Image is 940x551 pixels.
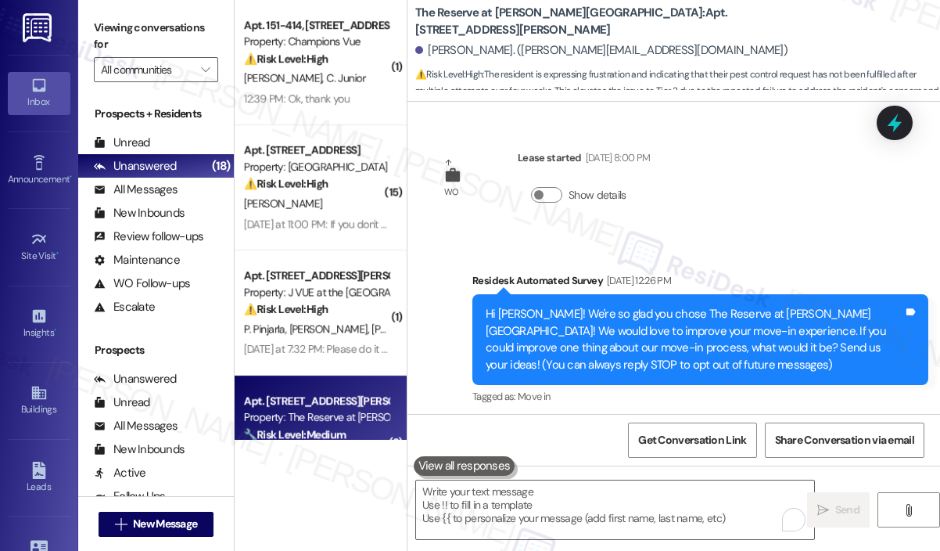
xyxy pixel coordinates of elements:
div: Property: Champions Vue [244,34,389,50]
strong: ⚠️ Risk Level: High [244,177,328,191]
strong: ⚠️ Risk Level: High [415,68,483,81]
a: Insights • [8,303,70,345]
span: Share Conversation via email [775,432,914,448]
div: 12:39 PM: Ok, thank you [244,92,350,106]
span: • [54,325,56,336]
div: Unanswered [94,371,177,387]
div: Apt. [STREET_ADDRESS][PERSON_NAME] [244,268,389,284]
span: [PERSON_NAME] [244,71,327,85]
div: [DATE] at 7:32 PM: Please do it asap [244,342,404,356]
button: New Message [99,512,214,537]
div: Property: J VUE at the [GEOGRAPHIC_DATA] [244,284,389,301]
div: Residesk Automated Survey [472,272,928,294]
div: All Messages [94,182,178,198]
label: Viewing conversations for [94,16,218,57]
div: Tagged as: [472,385,928,408]
div: Apt. 151-414, [STREET_ADDRESS] [244,17,389,34]
div: Lease started [518,149,650,171]
div: Hi [PERSON_NAME]! We're so glad you chose The Reserve at [PERSON_NAME][GEOGRAPHIC_DATA]! We would... [486,306,903,373]
div: WO Follow-ups [94,275,190,292]
a: Leads [8,457,70,499]
span: Move in [518,390,550,403]
button: Get Conversation Link [628,423,756,458]
span: [PERSON_NAME] [289,322,372,336]
strong: 🔧 Risk Level: Medium [244,427,346,441]
img: ResiDesk Logo [23,13,55,42]
div: New Inbounds [94,205,185,221]
span: C. Junior [327,71,366,85]
span: • [70,171,72,182]
div: All Messages [94,418,178,434]
div: [DATE] 8:00 PM [582,149,651,166]
div: Property: The Reserve at [PERSON_NAME][GEOGRAPHIC_DATA] [244,409,389,426]
div: [DATE] at 11:00 PM: If you don't fix it tmr, I am going to call malden police [244,217,563,231]
div: (18) [208,154,234,178]
span: New Message [133,516,197,532]
div: Escalate [94,299,155,315]
div: Unread [94,394,150,411]
input: All communities [101,57,193,82]
div: Unread [94,135,150,151]
button: Share Conversation via email [765,423,924,458]
div: [PERSON_NAME]. ([PERSON_NAME][EMAIL_ADDRESS][DOMAIN_NAME]) [415,42,788,59]
div: Apt. [STREET_ADDRESS] [244,142,389,159]
div: Prospects + Residents [78,106,234,122]
div: Property: [GEOGRAPHIC_DATA] [244,159,389,175]
div: Review follow-ups [94,229,203,245]
div: Apt. [STREET_ADDRESS][PERSON_NAME] [244,393,389,409]
span: Send [835,502,859,518]
span: [PERSON_NAME] [244,196,322,211]
i:  [115,518,127,531]
strong: ⚠️ Risk Level: High [244,302,328,316]
span: : The resident is expressing frustration and indicating that their pest control request has not b... [415,67,940,117]
div: Prospects [78,342,234,358]
button: Send [807,492,870,528]
textarea: To enrich screen reader interactions, please activate Accessibility in Grammarly extension settings [416,481,814,539]
span: • [56,248,59,259]
label: Show details [569,187,626,203]
a: Buildings [8,380,70,422]
div: Follow Ups [94,488,166,505]
div: Maintenance [94,252,180,268]
i:  [902,504,914,517]
i:  [201,63,210,76]
b: The Reserve at [PERSON_NAME][GEOGRAPHIC_DATA]: Apt. [STREET_ADDRESS][PERSON_NAME] [415,5,728,38]
i:  [817,504,829,517]
div: Active [94,465,146,481]
div: WO [444,184,459,200]
div: New Inbounds [94,441,185,458]
span: P. Pinjarla [244,322,289,336]
div: [DATE] 12:26 PM [603,272,671,289]
strong: ⚠️ Risk Level: High [244,52,328,66]
div: Unanswered [94,158,177,175]
span: [PERSON_NAME] [371,322,450,336]
span: Get Conversation Link [638,432,746,448]
a: Inbox [8,72,70,114]
a: Site Visit • [8,226,70,268]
